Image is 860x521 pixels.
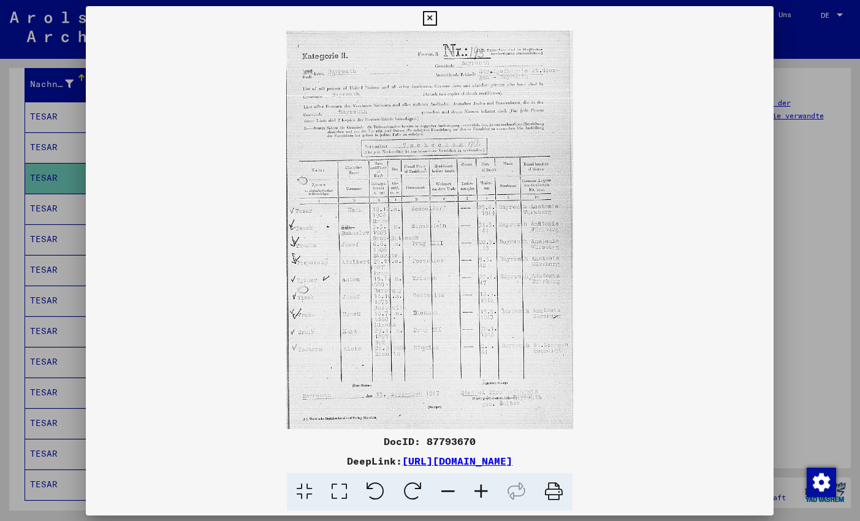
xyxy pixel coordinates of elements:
div: DocID: 87793670 [86,434,774,449]
div: DeepLink: [86,454,774,468]
div: Zustimmung ändern [806,467,835,496]
a: [URL][DOMAIN_NAME] [402,455,512,467]
img: 001.jpg [86,31,774,429]
img: Zustimmung ändern [807,468,836,497]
